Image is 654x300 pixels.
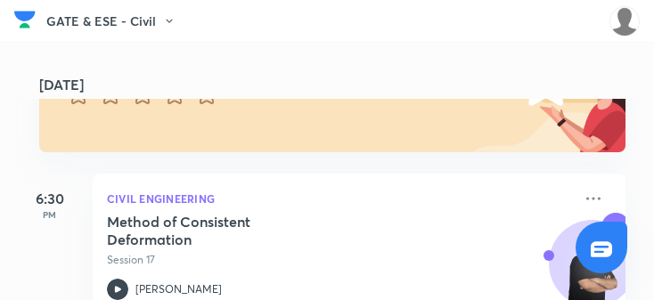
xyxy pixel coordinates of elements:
[14,6,36,37] a: Company Logo
[14,6,36,33] img: Company Logo
[39,77,643,92] h4: [DATE]
[46,8,186,35] button: GATE & ESE - Civil
[107,252,572,268] p: Session 17
[107,188,572,209] p: Civil Engineering
[14,188,86,209] h5: 6:30
[609,6,640,36] img: Jai Shiv
[107,213,329,248] h5: Method of Consistent Deformation
[135,281,222,297] p: [PERSON_NAME]
[14,209,86,220] p: PM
